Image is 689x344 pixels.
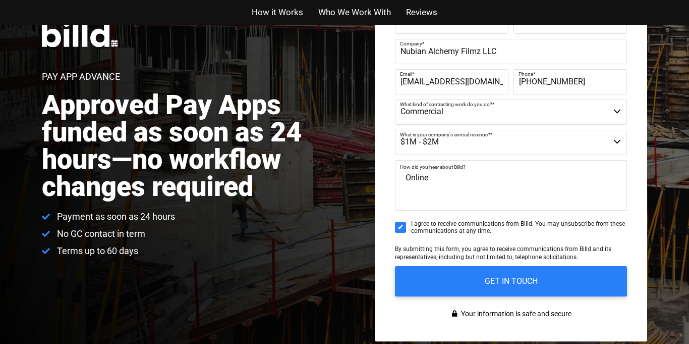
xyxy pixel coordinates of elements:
span: Payment as soon as 24 hours [54,211,175,223]
input: I agree to receive communications from Billd. You may unsubscribe from these communications at an... [395,222,406,233]
input: GET IN TOUCH [395,266,627,297]
a: How it Works [252,5,303,20]
span: Email [400,71,412,76]
span: I agree to receive communications from Billd. You may unsubscribe from these communications at an... [411,220,627,235]
h1: Pay App Advance [42,72,120,81]
span: No GC contact in term [54,228,145,240]
span: By submitting this form, you agree to receive communications from Billd and its representatives, ... [395,245,611,261]
span: Your information is safe and secure [458,307,571,321]
textarea: Online [395,160,627,211]
span: Terms up to 60 days [54,245,138,257]
a: Who We Work With [318,5,391,20]
span: How did you hear about Billd? [400,164,466,170]
span: Phone [519,71,533,76]
a: Reviews [406,5,437,20]
h2: Approved Pay Apps funded as soon as 24 hours—no workflow changes required [42,91,356,201]
span: Company [400,40,422,46]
